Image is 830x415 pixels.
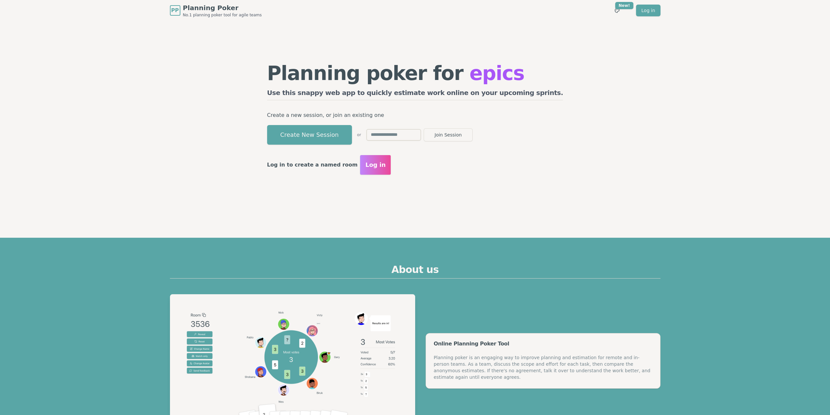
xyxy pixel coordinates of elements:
div: New! [615,2,634,9]
button: Create New Session [267,125,352,145]
h2: About us [170,264,660,279]
h2: Use this snappy web app to quickly estimate work online on your upcoming sprints. [267,88,563,100]
div: Planning poker is an engaging way to improve planning and estimation for remote and in-person tea... [434,354,652,380]
button: New! [611,5,623,16]
span: PP [171,7,179,14]
button: Log in [360,155,391,175]
a: Log in [636,5,660,16]
p: Log in to create a named room [267,160,358,169]
div: Online Planning Poker Tool [434,341,652,346]
span: Log in [365,160,385,169]
span: No.1 planning poker tool for agile teams [183,12,262,18]
button: Join Session [424,128,473,141]
span: or [357,132,361,137]
span: epics [469,62,524,85]
a: PPPlanning PokerNo.1 planning poker tool for agile teams [170,3,262,18]
span: Planning Poker [183,3,262,12]
p: Create a new session, or join an existing one [267,111,563,120]
h1: Planning poker for [267,63,563,83]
